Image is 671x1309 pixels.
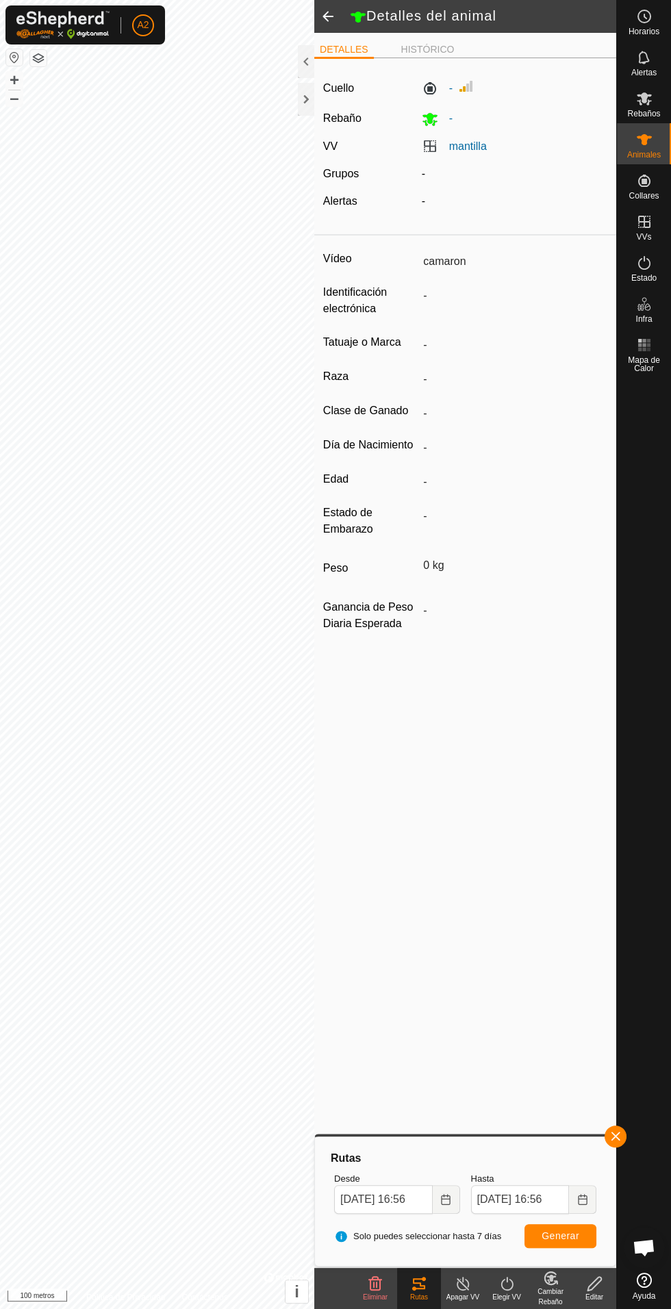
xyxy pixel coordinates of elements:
font: Detalles del animal [366,8,496,23]
font: - [422,195,425,207]
font: Eliminar [363,1293,388,1301]
img: Logotipo de Gallagher [16,11,110,39]
font: Horarios [629,27,659,36]
font: Editar [585,1293,603,1301]
font: Tatuaje o Marca [323,336,401,348]
font: Peso [323,562,348,574]
font: Cambiar Rebaño [537,1288,564,1306]
font: Clase de Ganado [323,405,409,416]
font: Contáctenos [182,1293,228,1302]
img: Intensidad de Señal [458,78,474,94]
button: – [6,90,23,106]
font: Elegir VV [492,1293,521,1301]
font: Infra [635,314,652,324]
font: Edad [323,473,349,485]
font: Hasta [471,1173,494,1184]
font: Rebaños [627,109,660,118]
font: Alertas [631,68,657,77]
a: mantilla [449,140,487,152]
font: Identificación electrónica [323,286,387,314]
a: Política de Privacidad [86,1291,165,1304]
font: A2 [137,19,149,30]
font: VVs [636,232,651,242]
font: - [449,82,453,94]
font: Raza [323,370,349,382]
button: Elija fecha [433,1185,460,1214]
font: Grupos [323,168,359,179]
font: HISTÓRICO [401,44,455,55]
font: Alertas [323,195,357,207]
button: i [286,1280,308,1303]
font: Rebaño [323,112,362,124]
font: VV [323,140,338,152]
font: Generar [542,1230,579,1241]
button: + [6,72,23,88]
font: Animales [627,150,661,160]
font: i [294,1282,299,1301]
font: Desde [334,1173,360,1184]
font: - [449,112,453,124]
font: DETALLES [320,44,368,55]
font: – [10,88,18,107]
font: - [422,168,425,179]
font: Solo puedes seleccionar hasta 7 días [353,1231,501,1241]
font: Cuello [323,82,354,94]
a: Contáctenos [182,1291,228,1304]
button: Restablecer Mapa [6,49,23,66]
font: Política de Privacidad [86,1293,165,1302]
font: Mapa de Calor [628,355,660,373]
button: Elija fecha [569,1185,596,1214]
font: Estado [631,273,657,283]
font: Ganancia de Peso Diaria Esperada [323,601,414,629]
button: Capas del Mapa [30,50,47,66]
font: Collares [629,191,659,201]
font: Apagar VV [446,1293,479,1301]
button: Generar [524,1224,596,1248]
div: Chat abierto [624,1227,665,1268]
font: Día de Nacimiento [323,439,414,450]
a: Ayuda [617,1267,671,1306]
font: + [10,71,19,89]
font: Rutas [410,1293,428,1301]
font: Ayuda [633,1291,656,1301]
font: Rutas [331,1152,361,1164]
font: Vídeo [323,253,352,264]
font: Estado de Embarazo [323,507,373,535]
